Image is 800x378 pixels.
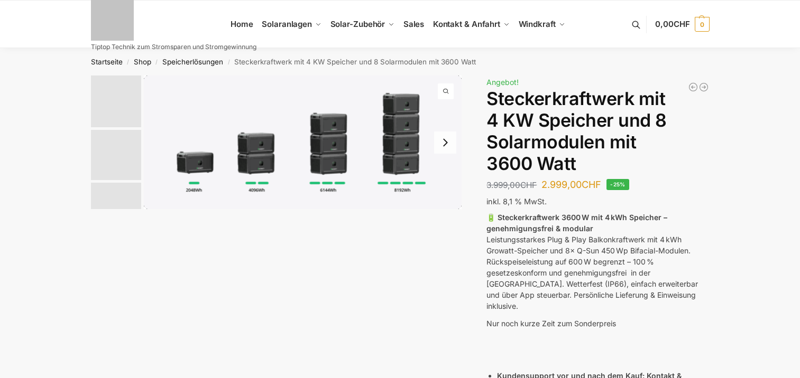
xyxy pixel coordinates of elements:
[91,44,256,50] p: Tiptop Technik zum Stromsparen und Stromgewinnung
[433,19,500,29] span: Kontakt & Anfahrt
[541,179,601,190] bdi: 2.999,00
[134,58,151,66] a: Shop
[486,212,709,311] p: Leistungsstarkes Plug & Play Balkonkraftwerk mit 4 kWh Growatt-Speicher und 8× Q-Sun 450 Wp Bifac...
[144,75,462,209] a: growatt noah 2000 flexible erweiterung scaledgrowatt noah 2000 flexible erweiterung scaled
[582,179,601,190] span: CHF
[698,82,709,92] a: Balkonkraftwerk 1780 Watt mit 4 KWh Zendure Batteriespeicher Notstrom fähig
[330,19,385,29] span: Solar-Zubehör
[486,180,537,190] bdi: 3.999,00
[486,213,667,233] strong: 🔋 Steckerkraftwerk 3600 W mit 4 kWh Speicher – genehmigungsfrei & modular
[91,75,141,127] img: Growatt-NOAH-2000-flexible-erweiterung
[72,48,728,75] nav: Breadcrumb
[144,75,462,209] img: Growatt-NOAH-2000-flexible-erweiterung
[695,17,710,32] span: 0
[486,197,547,206] span: inkl. 8,1 % MwSt.
[91,58,123,66] a: Startseite
[486,88,709,174] h1: Steckerkraftwerk mit 4 KW Speicher und 8 Solarmodulen mit 3600 Watt
[688,82,698,92] a: Balkonkraftwerk 890 Watt Solarmodulleistung mit 1kW/h Zendure Speicher
[326,1,399,48] a: Solar-Zubehör
[606,179,629,190] span: -25%
[123,58,134,67] span: /
[520,180,537,190] span: CHF
[162,58,223,66] a: Speicherlösungen
[674,19,690,29] span: CHF
[514,1,569,48] a: Windkraft
[428,1,514,48] a: Kontakt & Anfahrt
[151,58,162,67] span: /
[262,19,312,29] span: Solaranlagen
[519,19,556,29] span: Windkraft
[486,318,709,329] p: Nur noch kurze Zeit zum Sonderpreis
[655,19,689,29] span: 0,00
[434,131,456,154] button: Next slide
[486,78,519,87] span: Angebot!
[223,58,234,67] span: /
[403,19,425,29] span: Sales
[91,130,141,180] img: 6 Module bificiaL
[655,8,709,40] a: 0,00CHF 0
[91,183,141,233] img: Nep800
[258,1,326,48] a: Solaranlagen
[399,1,428,48] a: Sales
